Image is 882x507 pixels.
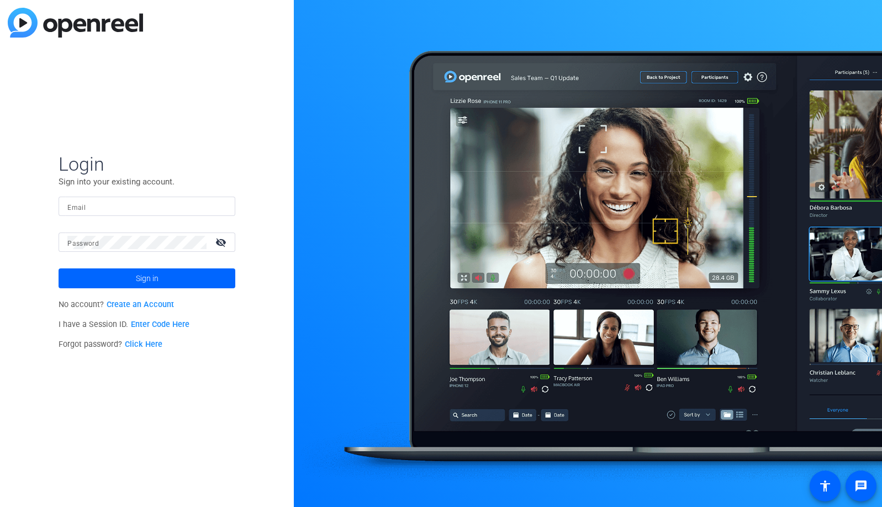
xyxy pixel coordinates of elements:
[59,268,235,288] button: Sign in
[854,479,868,493] mat-icon: message
[125,340,162,349] a: Click Here
[818,479,832,493] mat-icon: accessibility
[59,320,189,329] span: I have a Session ID.
[59,176,235,188] p: Sign into your existing account.
[59,300,174,309] span: No account?
[136,265,159,292] span: Sign in
[107,300,174,309] a: Create an Account
[67,204,86,212] mat-label: Email
[67,200,226,213] input: Enter Email Address
[59,340,162,349] span: Forgot password?
[67,240,99,247] mat-label: Password
[131,320,189,329] a: Enter Code Here
[209,234,235,250] mat-icon: visibility_off
[8,8,143,38] img: blue-gradient.svg
[59,152,235,176] span: Login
